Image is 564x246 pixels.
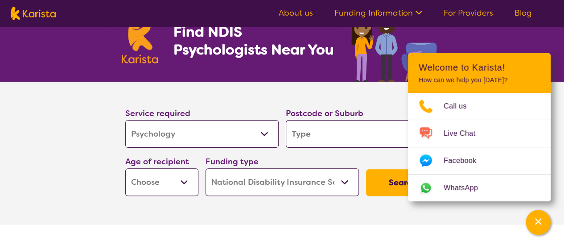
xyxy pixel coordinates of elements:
p: How can we help you [DATE]? [419,76,540,84]
span: Live Chat [444,127,486,140]
h1: Find NDIS Psychologists Near You [173,23,338,58]
a: For Providers [444,8,493,18]
div: Channel Menu [408,53,551,201]
img: psychology [348,4,443,82]
label: Funding type [206,156,259,167]
span: Facebook [444,154,487,167]
span: WhatsApp [444,181,489,195]
label: Service required [125,108,190,119]
a: Web link opens in a new tab. [408,175,551,201]
label: Postcode or Suburb [286,108,363,119]
img: Karista logo [122,15,158,63]
input: Type [286,120,439,148]
a: Blog [515,8,532,18]
span: Call us [444,100,478,113]
a: Funding Information [334,8,422,18]
h2: Welcome to Karista! [419,62,540,73]
ul: Choose channel [408,93,551,201]
button: Channel Menu [526,210,551,235]
label: Age of recipient [125,156,189,167]
img: Karista logo [11,7,56,20]
a: About us [279,8,313,18]
button: Search [366,169,439,196]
